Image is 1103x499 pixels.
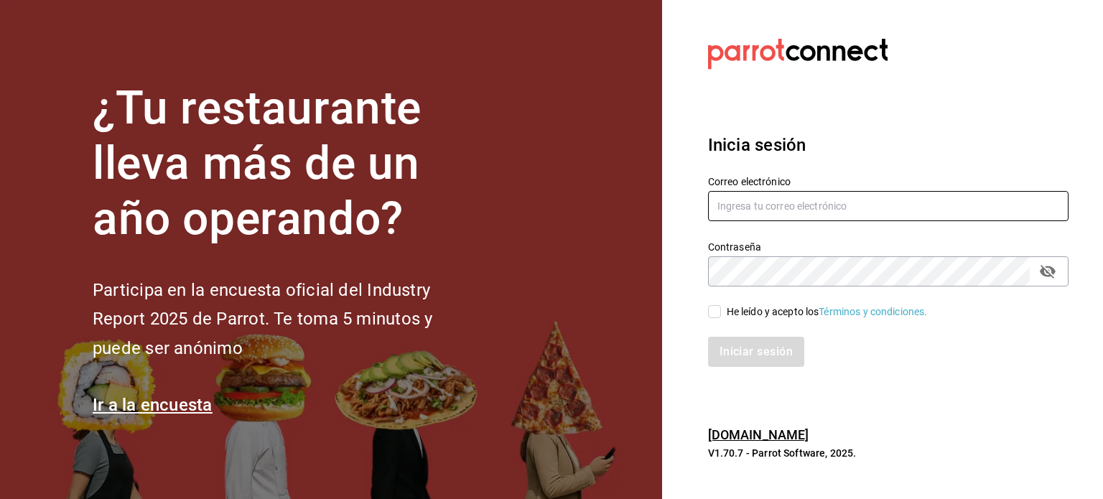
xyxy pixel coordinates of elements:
input: Ingresa tu correo electrónico [708,191,1069,221]
label: Contraseña [708,242,1069,252]
a: Ir a la encuesta [93,395,213,415]
h1: ¿Tu restaurante lleva más de un año operando? [93,81,480,246]
a: [DOMAIN_NAME] [708,427,809,442]
p: V1.70.7 - Parrot Software, 2025. [708,446,1069,460]
h3: Inicia sesión [708,132,1069,158]
h2: Participa en la encuesta oficial del Industry Report 2025 de Parrot. Te toma 5 minutos y puede se... [93,276,480,363]
label: Correo electrónico [708,177,1069,187]
div: He leído y acepto los [727,304,928,320]
a: Términos y condiciones. [819,306,927,317]
button: passwordField [1035,259,1060,284]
